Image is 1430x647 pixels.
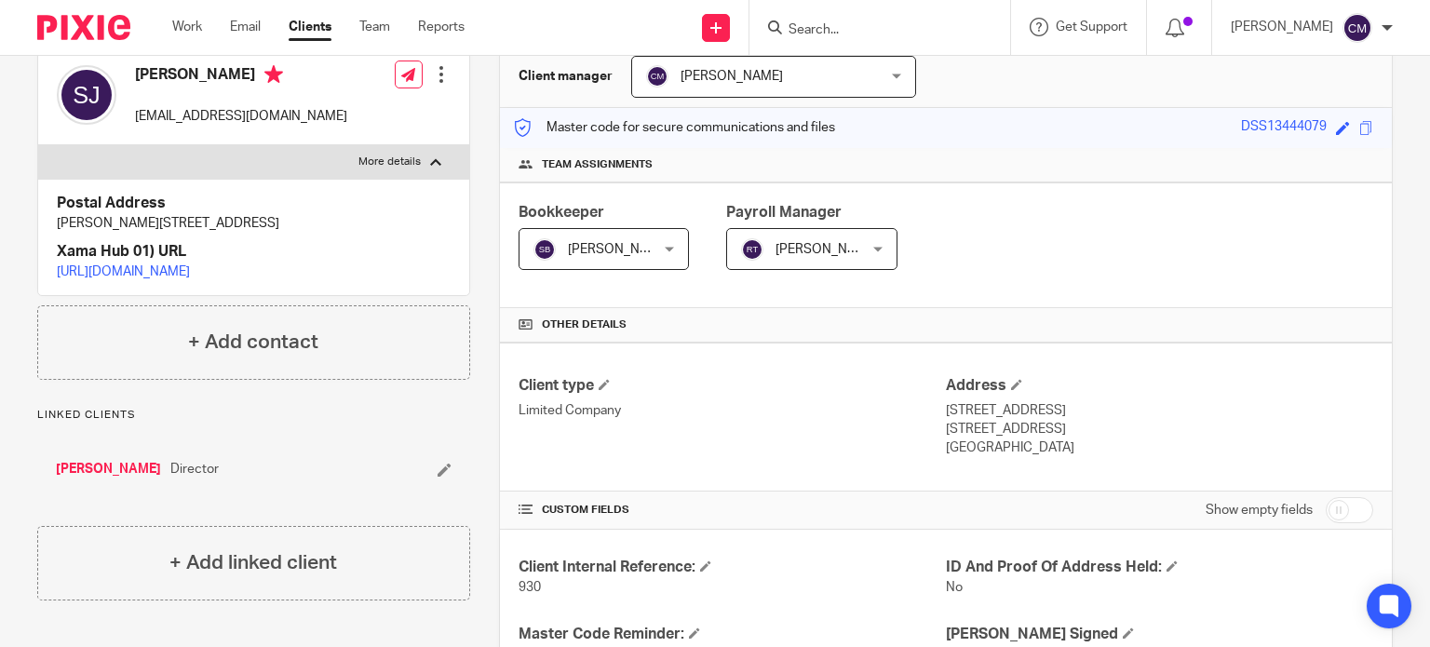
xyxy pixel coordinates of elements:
[533,238,556,261] img: svg%3E
[135,107,347,126] p: [EMAIL_ADDRESS][DOMAIN_NAME]
[172,18,202,36] a: Work
[514,118,835,137] p: Master code for secure communications and files
[1241,117,1327,139] div: DSS13444079
[37,408,470,423] p: Linked clients
[418,18,465,36] a: Reports
[946,581,963,594] span: No
[289,18,331,36] a: Clients
[57,242,451,262] h4: Xama Hub 01) URL
[542,317,627,332] span: Other details
[568,243,670,256] span: [PERSON_NAME]
[946,376,1373,396] h4: Address
[519,376,946,396] h4: Client type
[681,70,783,83] span: [PERSON_NAME]
[1056,20,1127,34] span: Get Support
[946,558,1373,577] h4: ID And Proof Of Address Held:
[646,65,668,88] img: svg%3E
[946,438,1373,457] p: [GEOGRAPHIC_DATA]
[946,625,1373,644] h4: [PERSON_NAME] Signed
[542,157,653,172] span: Team assignments
[519,558,946,577] h4: Client Internal Reference:
[776,243,878,256] span: [PERSON_NAME]
[57,265,190,278] a: [URL][DOMAIN_NAME]
[519,625,946,644] h4: Master Code Reminder:
[56,460,161,479] a: [PERSON_NAME]
[170,460,219,479] span: Director
[135,65,347,88] h4: [PERSON_NAME]
[726,205,842,220] span: Payroll Manager
[1342,13,1372,43] img: svg%3E
[519,503,946,518] h4: CUSTOM FIELDS
[946,420,1373,438] p: [STREET_ADDRESS]
[1206,501,1313,519] label: Show empty fields
[519,205,604,220] span: Bookkeeper
[359,18,390,36] a: Team
[519,581,541,594] span: 930
[1231,18,1333,36] p: [PERSON_NAME]
[741,238,763,261] img: svg%3E
[787,22,954,39] input: Search
[57,214,451,233] p: [PERSON_NAME][STREET_ADDRESS]
[519,401,946,420] p: Limited Company
[188,328,318,357] h4: + Add contact
[57,194,451,213] h4: Postal Address
[57,65,116,125] img: svg%3E
[519,67,613,86] h3: Client manager
[946,401,1373,420] p: [STREET_ADDRESS]
[169,548,337,577] h4: + Add linked client
[37,15,130,40] img: Pixie
[230,18,261,36] a: Email
[358,155,421,169] p: More details
[264,65,283,84] i: Primary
